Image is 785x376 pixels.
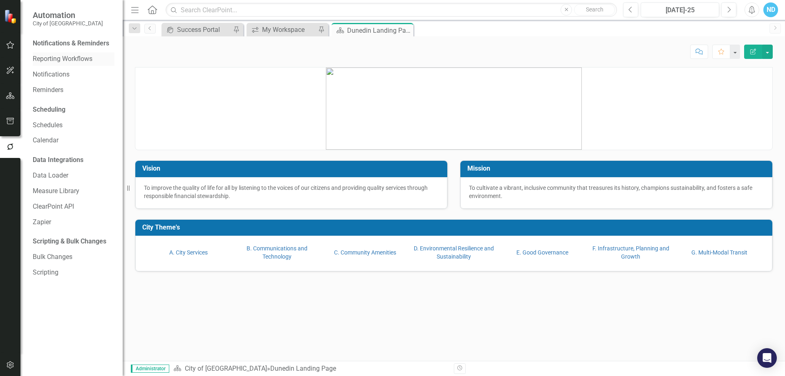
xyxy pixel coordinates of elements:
[347,25,411,36] div: Dunedin Landing Page
[33,10,103,20] span: Automation
[757,348,777,368] div: Open Intercom Messenger
[586,6,603,13] span: Search
[33,70,114,79] a: Notifications
[142,165,443,172] h3: Vision
[33,54,114,64] a: Reporting Workflows
[334,249,396,256] a: C. Community Amenities
[249,25,316,35] a: My Workspace
[641,2,719,17] button: [DATE]-25
[33,187,114,196] a: Measure Library
[691,249,747,256] a: G. Multi-Modal Transit
[469,184,764,200] p: To cultivate a vibrant, inclusive community that treasures its history, champions sustainability,...
[142,224,768,231] h3: City Theme's
[33,237,106,246] div: Scripting & Bulk Changes
[173,364,448,374] div: »
[33,218,114,227] a: Zapier
[169,249,208,256] a: A. City Services
[33,39,109,48] div: Notifications & Reminders
[33,268,114,277] a: Scripting
[177,25,231,35] div: Success Portal
[185,365,267,372] a: City of [GEOGRAPHIC_DATA]
[644,5,716,15] div: [DATE]-25
[33,252,114,262] a: Bulk Changes
[33,136,114,145] a: Calendar
[592,245,669,260] a: F. Infrastructure, Planning and Growth
[144,184,439,200] p: To improve the quality of life for all by listening to the voices of our citizens and providing q...
[574,4,615,16] button: Search
[33,20,103,27] small: City of [GEOGRAPHIC_DATA]
[166,3,617,17] input: Search ClearPoint...
[33,155,83,165] div: Data Integrations
[33,86,114,95] a: Reminders
[33,105,65,115] div: Scheduling
[4,9,18,24] img: ClearPoint Strategy
[247,245,307,260] a: B. Communications and Technology
[33,121,114,130] a: Schedules
[516,249,568,256] a: E. Good Governance
[131,365,169,373] span: Administrator
[763,2,778,17] button: ND
[262,25,316,35] div: My Workspace
[467,165,768,172] h3: Mission
[270,365,336,372] div: Dunedin Landing Page
[33,171,114,180] a: Data Loader
[33,202,114,212] a: ClearPoint API
[414,245,494,260] a: D. Environmental Resilience and Sustainability
[164,25,231,35] a: Success Portal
